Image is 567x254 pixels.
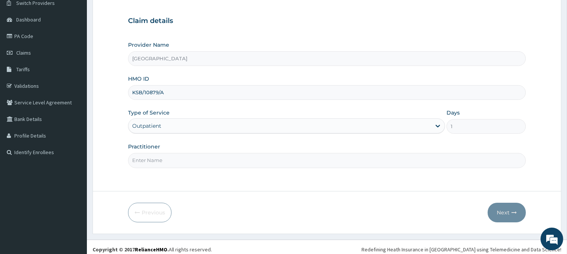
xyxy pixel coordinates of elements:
button: Previous [128,203,171,222]
img: d_794563401_company_1708531726252_794563401 [14,38,31,57]
span: Claims [16,49,31,56]
span: We're online! [44,78,104,154]
input: Enter HMO ID [128,85,526,100]
label: Provider Name [128,41,169,49]
span: Tariffs [16,66,30,73]
h3: Claim details [128,17,526,25]
a: RelianceHMO [135,246,167,253]
div: Minimize live chat window [124,4,142,22]
div: Redefining Heath Insurance in [GEOGRAPHIC_DATA] using Telemedicine and Data Science! [362,246,561,253]
button: Next [488,203,526,222]
textarea: Type your message and hit 'Enter' [4,172,144,198]
div: Chat with us now [39,42,127,52]
label: Type of Service [128,109,170,116]
span: Dashboard [16,16,41,23]
input: Enter Name [128,153,526,168]
label: Practitioner [128,143,160,150]
label: Days [446,109,460,116]
div: Outpatient [132,122,161,130]
strong: Copyright © 2017 . [93,246,169,253]
label: HMO ID [128,75,149,83]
